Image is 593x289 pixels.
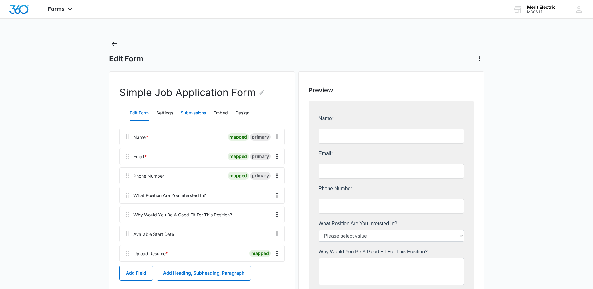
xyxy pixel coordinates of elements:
[4,277,20,282] span: Submit
[156,106,173,121] button: Settings
[250,153,271,160] div: primary
[119,266,153,281] button: Add Field
[133,250,168,257] div: Upload Resume
[228,172,249,180] div: mapped
[130,106,149,121] button: Edit Form
[157,266,251,281] button: Add Heading, Subheading, Paragraph
[133,211,232,218] div: Why Would You Be A Good Fit For This Position?
[258,85,265,100] button: Edit Form Name
[250,133,271,141] div: primary
[228,133,249,141] div: mapped
[181,106,206,121] button: Submissions
[109,54,143,63] h1: Edit Form
[249,250,271,257] div: mapped
[309,85,474,95] h2: Preview
[272,248,282,258] button: Overflow Menu
[133,153,147,160] div: Email
[272,190,282,200] button: Overflow Menu
[133,231,174,237] div: Available Start Date
[272,229,282,239] button: Overflow Menu
[250,172,271,180] div: primary
[474,54,484,64] button: Actions
[272,132,282,142] button: Overflow Menu
[272,171,282,181] button: Overflow Menu
[527,5,555,10] div: account name
[109,39,119,49] button: Back
[48,6,65,12] span: Forms
[235,106,249,121] button: Design
[527,10,555,14] div: account id
[272,151,282,161] button: Overflow Menu
[228,153,249,160] div: mapped
[119,85,265,100] h2: Simple Job Application Form
[133,134,148,140] div: Name
[214,106,228,121] button: Embed
[272,210,282,220] button: Overflow Menu
[133,173,164,179] div: Phone Number
[133,192,206,199] div: What Position Are You Intersted In?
